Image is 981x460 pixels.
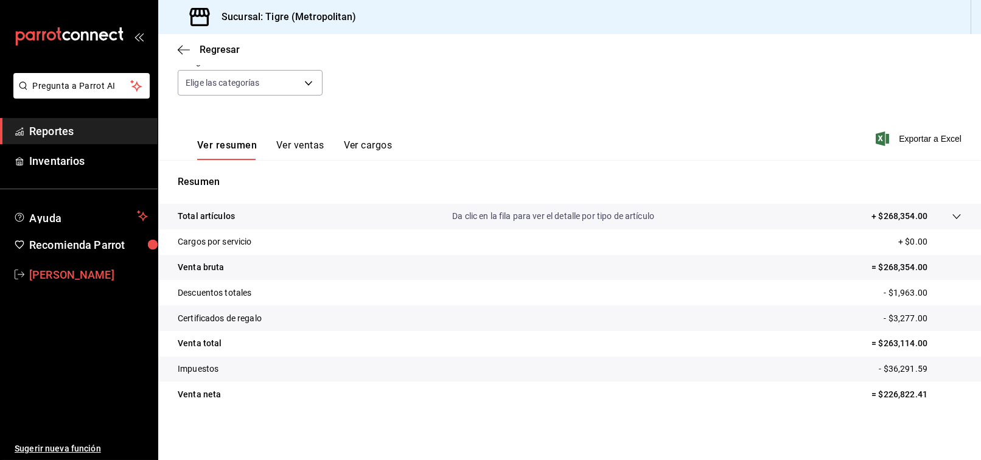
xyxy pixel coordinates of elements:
h3: Sucursal: Tigre (Metropolitan) [212,10,356,24]
p: Da clic en la fila para ver el detalle por tipo de artículo [452,210,654,223]
p: Descuentos totales [178,287,251,299]
p: = $268,354.00 [871,261,962,274]
p: + $0.00 [898,235,962,248]
button: open_drawer_menu [134,32,144,41]
p: + $268,354.00 [871,210,927,223]
span: Inventarios [29,153,148,169]
span: [PERSON_NAME] [29,267,148,283]
span: Ayuda [29,209,132,223]
span: Reportes [29,123,148,139]
button: Regresar [178,44,240,55]
p: Total artículos [178,210,235,223]
p: - $1,963.00 [884,287,962,299]
p: - $3,277.00 [884,312,962,325]
button: Ver resumen [197,139,257,160]
p: - $36,291.59 [879,363,962,375]
span: Sugerir nueva función [15,442,148,455]
span: Elige las categorías [186,77,260,89]
p: Certificados de regalo [178,312,262,325]
button: Ver ventas [276,139,324,160]
p: Cargos por servicio [178,235,252,248]
p: Venta total [178,337,222,350]
span: Pregunta a Parrot AI [33,80,131,92]
p: Venta neta [178,388,221,401]
button: Exportar a Excel [878,131,962,146]
p: Resumen [178,175,962,189]
p: = $226,822.41 [871,388,962,401]
button: Pregunta a Parrot AI [13,73,150,99]
div: navigation tabs [197,139,392,160]
span: Recomienda Parrot [29,237,148,253]
button: Ver cargos [344,139,393,160]
p: Impuestos [178,363,218,375]
span: Regresar [200,44,240,55]
p: Venta bruta [178,261,224,274]
a: Pregunta a Parrot AI [9,88,150,101]
p: = $263,114.00 [871,337,962,350]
